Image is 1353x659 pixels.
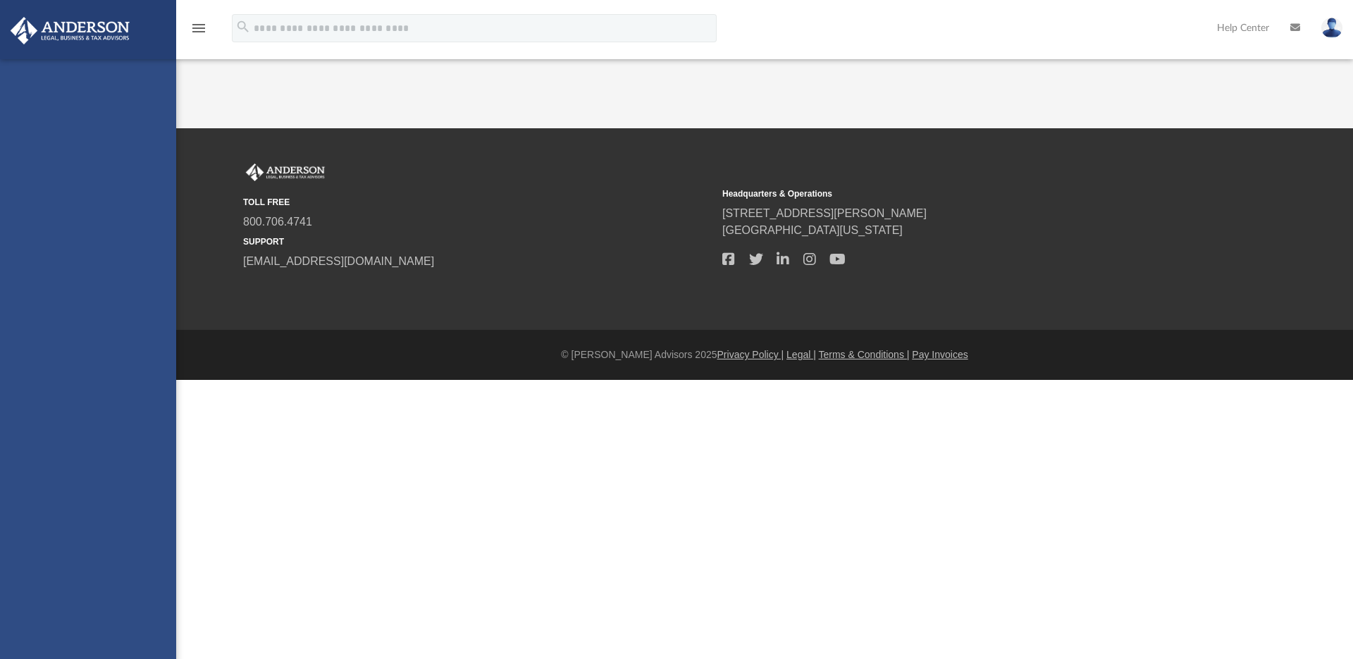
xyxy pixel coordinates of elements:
img: Anderson Advisors Platinum Portal [6,17,134,44]
a: [STREET_ADDRESS][PERSON_NAME] [722,207,927,219]
i: search [235,19,251,35]
small: SUPPORT [243,235,712,248]
img: Anderson Advisors Platinum Portal [243,164,328,182]
a: Legal | [786,349,816,360]
a: menu [190,27,207,37]
i: menu [190,20,207,37]
div: © [PERSON_NAME] Advisors 2025 [176,347,1353,362]
a: 800.706.4741 [243,216,312,228]
a: [GEOGRAPHIC_DATA][US_STATE] [722,224,903,236]
img: User Pic [1321,18,1342,38]
a: Privacy Policy | [717,349,784,360]
a: [EMAIL_ADDRESS][DOMAIN_NAME] [243,255,434,267]
small: TOLL FREE [243,196,712,209]
a: Terms & Conditions | [819,349,910,360]
small: Headquarters & Operations [722,187,1192,200]
a: Pay Invoices [912,349,968,360]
